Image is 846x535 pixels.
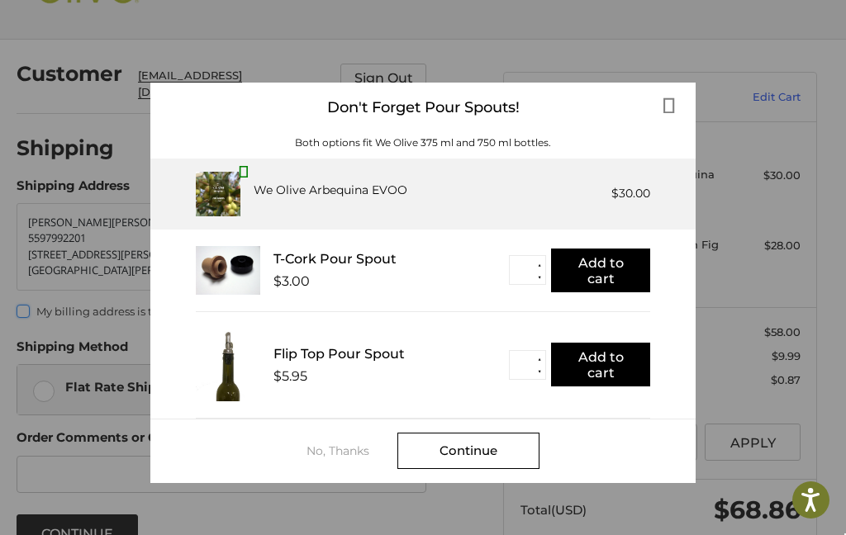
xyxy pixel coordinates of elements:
div: Flip Top Pour Spout [273,346,509,362]
div: Continue [397,433,539,469]
button: ▲ [533,353,545,366]
p: We're away right now. Please check back later! [22,25,186,38]
div: Don't Forget Pour Spouts! [150,83,696,133]
div: Both options fit We Olive 375 ml and 750 ml bottles. [150,135,696,150]
button: Open LiveChat chat widget [189,21,209,41]
button: ▼ [533,366,545,378]
div: $30.00 [611,185,650,202]
button: ▲ [533,258,545,271]
div: $3.00 [273,273,310,289]
button: ▼ [533,271,545,283]
button: Add to cart [551,249,650,292]
img: FTPS_bottle__43406.1705089544.233.225.jpg [196,329,260,401]
div: We Olive Arbequina EVOO [254,182,407,199]
img: T_Cork__22625.1711686153.233.225.jpg [196,246,260,295]
div: No, Thanks [307,444,397,457]
button: Add to cart [551,343,650,386]
div: T-Cork Pour Spout [273,251,509,267]
div: $5.95 [273,368,307,384]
